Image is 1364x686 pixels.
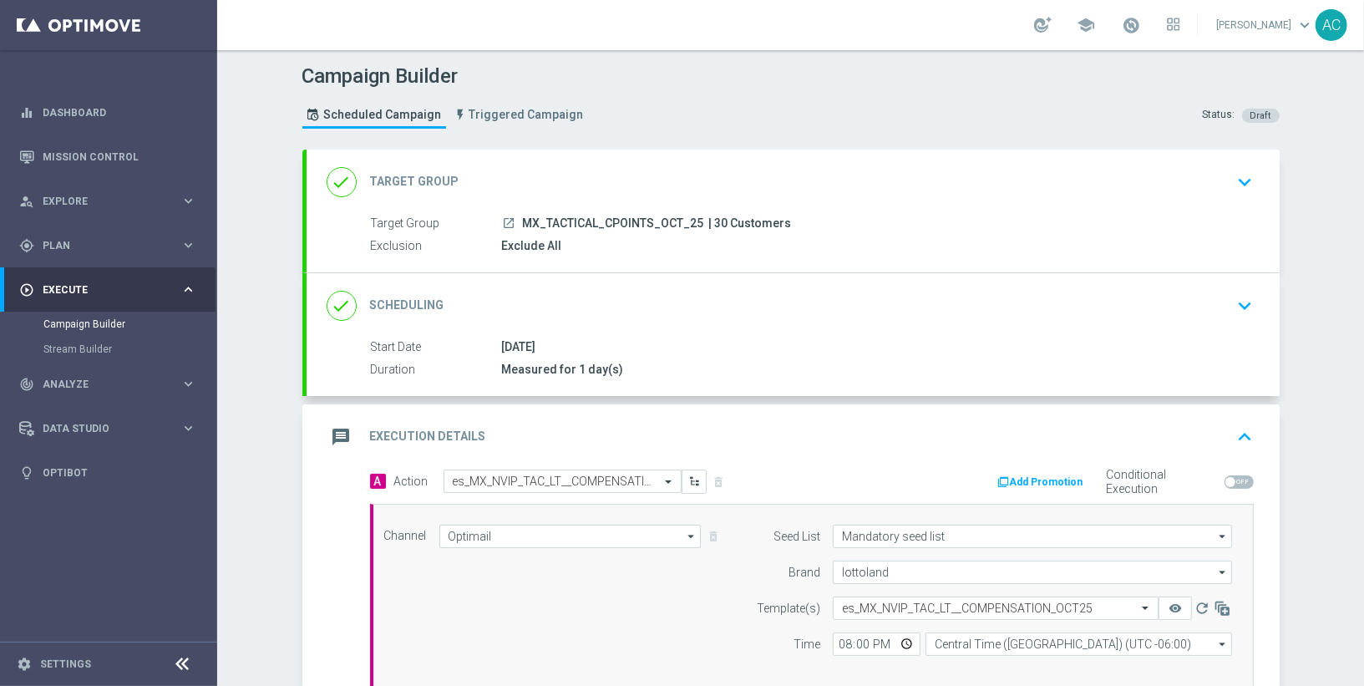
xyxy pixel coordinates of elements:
span: Analyze [43,379,180,389]
div: message Execution Details keyboard_arrow_up [327,421,1260,453]
i: refresh [1194,600,1210,617]
div: Optibot [19,450,196,495]
i: launch [503,216,516,230]
h2: Execution Details [370,429,486,445]
label: Action [394,475,428,489]
i: keyboard_arrow_down [1233,293,1258,318]
a: Triggered Campaign [450,101,588,129]
i: keyboard_arrow_right [180,193,196,209]
label: Start Date [371,340,502,355]
input: Select channel [439,525,702,548]
i: lightbulb [19,465,34,480]
button: remove_red_eye [1159,597,1192,620]
i: arrow_drop_down [1214,526,1231,547]
div: done Target Group keyboard_arrow_down [327,166,1260,198]
div: Dashboard [19,90,196,135]
ng-select: es_MX_NVIP_TAC_LT__COMPENSATION_OCT25 [833,597,1159,620]
a: [PERSON_NAME]keyboard_arrow_down [1214,13,1316,38]
i: play_circle_outline [19,282,34,297]
a: Mission Control [43,135,196,179]
label: Duration [371,363,502,378]
span: Plan [43,241,180,251]
button: Mission Control [18,150,197,164]
label: Time [794,638,820,652]
label: Brand [788,566,820,580]
input: Select time zone [925,633,1232,656]
a: Dashboard [43,90,196,135]
a: Stream Builder [43,343,174,356]
label: Seed List [773,530,820,544]
i: keyboard_arrow_down [1233,170,1258,195]
label: Channel [384,529,427,543]
i: keyboard_arrow_right [180,237,196,253]
label: Conditional Execution [1107,468,1218,496]
button: equalizer Dashboard [18,106,197,119]
div: Data Studio [19,421,180,436]
label: Exclusion [371,239,502,254]
i: remove_red_eye [1169,602,1182,615]
span: keyboard_arrow_down [1296,16,1314,34]
h2: Scheduling [370,297,444,313]
span: Triggered Campaign [469,108,584,122]
h2: Target Group [370,174,459,190]
i: keyboard_arrow_right [180,420,196,436]
label: Target Group [371,216,502,231]
span: Execute [43,285,180,295]
div: Plan [19,238,180,253]
i: equalizer [19,105,34,120]
span: school [1077,16,1095,34]
div: Analyze [19,377,180,392]
a: Settings [40,659,91,669]
colored-tag: Draft [1242,108,1280,121]
button: person_search Explore keyboard_arrow_right [18,195,197,208]
a: Campaign Builder [43,318,174,331]
button: gps_fixed Plan keyboard_arrow_right [18,239,197,252]
input: Optional [833,525,1232,548]
span: Draft [1250,110,1271,121]
button: refresh [1192,597,1212,620]
div: Mission Control [19,135,196,179]
input: Select [833,561,1232,584]
i: gps_fixed [19,238,34,253]
div: Status: [1203,108,1235,123]
a: Optibot [43,450,196,495]
i: arrow_drop_down [1214,633,1231,655]
i: keyboard_arrow_right [180,376,196,392]
button: track_changes Analyze keyboard_arrow_right [18,378,197,391]
button: Data Studio keyboard_arrow_right [18,422,197,435]
span: A [370,474,386,489]
i: done [327,291,357,321]
i: message [327,422,357,452]
div: done Scheduling keyboard_arrow_down [327,290,1260,322]
button: lightbulb Optibot [18,466,197,480]
i: arrow_drop_down [683,526,700,547]
button: Add Promotion [996,473,1089,491]
div: Stream Builder [43,337,216,362]
button: keyboard_arrow_down [1231,166,1260,198]
button: keyboard_arrow_up [1231,421,1260,453]
i: person_search [19,194,34,209]
label: Template(s) [757,602,820,616]
button: keyboard_arrow_down [1231,290,1260,322]
span: | 30 Customers [709,216,792,231]
a: Scheduled Campaign [302,101,446,129]
ng-select: es_MX_NVIP_TAC_LT__COMPENSATION_OCT25 [444,470,682,493]
i: done [327,167,357,197]
div: Execute [19,282,180,297]
i: track_changes [19,377,34,392]
div: Explore [19,194,180,209]
h1: Campaign Builder [302,64,592,89]
span: Explore [43,196,180,206]
div: [DATE] [502,338,1247,355]
div: AC [1316,9,1347,41]
i: keyboard_arrow_right [180,282,196,297]
i: settings [17,657,32,672]
button: play_circle_outline Execute keyboard_arrow_right [18,283,197,297]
